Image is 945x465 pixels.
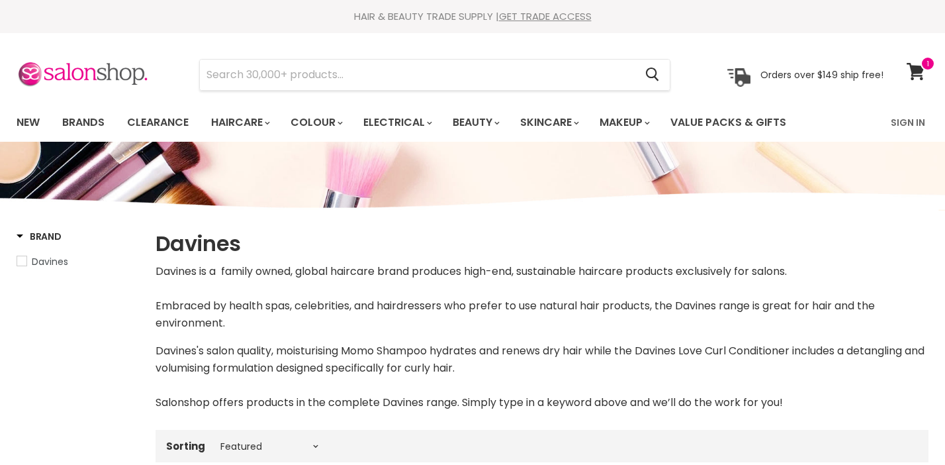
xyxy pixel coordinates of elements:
[156,263,928,332] p: Davines is a family owned, global haircare brand produces high-end, sustainable haircare products...
[32,255,68,268] span: Davines
[17,254,139,269] a: Davines
[353,109,440,136] a: Electrical
[660,109,796,136] a: Value Packs & Gifts
[17,230,62,243] h3: Brand
[156,230,928,258] h1: Davines
[499,9,592,23] a: GET TRADE ACCESS
[635,60,670,90] button: Search
[7,109,50,136] a: New
[7,103,840,142] ul: Main menu
[443,109,508,136] a: Beauty
[52,109,114,136] a: Brands
[281,109,351,136] a: Colour
[510,109,587,136] a: Skincare
[199,59,670,91] form: Product
[117,109,199,136] a: Clearance
[200,60,635,90] input: Search
[590,109,658,136] a: Makeup
[166,440,205,452] label: Sorting
[883,109,933,136] a: Sign In
[201,109,278,136] a: Haircare
[760,68,883,80] p: Orders over $149 ship free!
[156,342,928,411] p: Davines's salon quality, moisturising Momo Shampoo hydrates and renews dry hair while the Davines...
